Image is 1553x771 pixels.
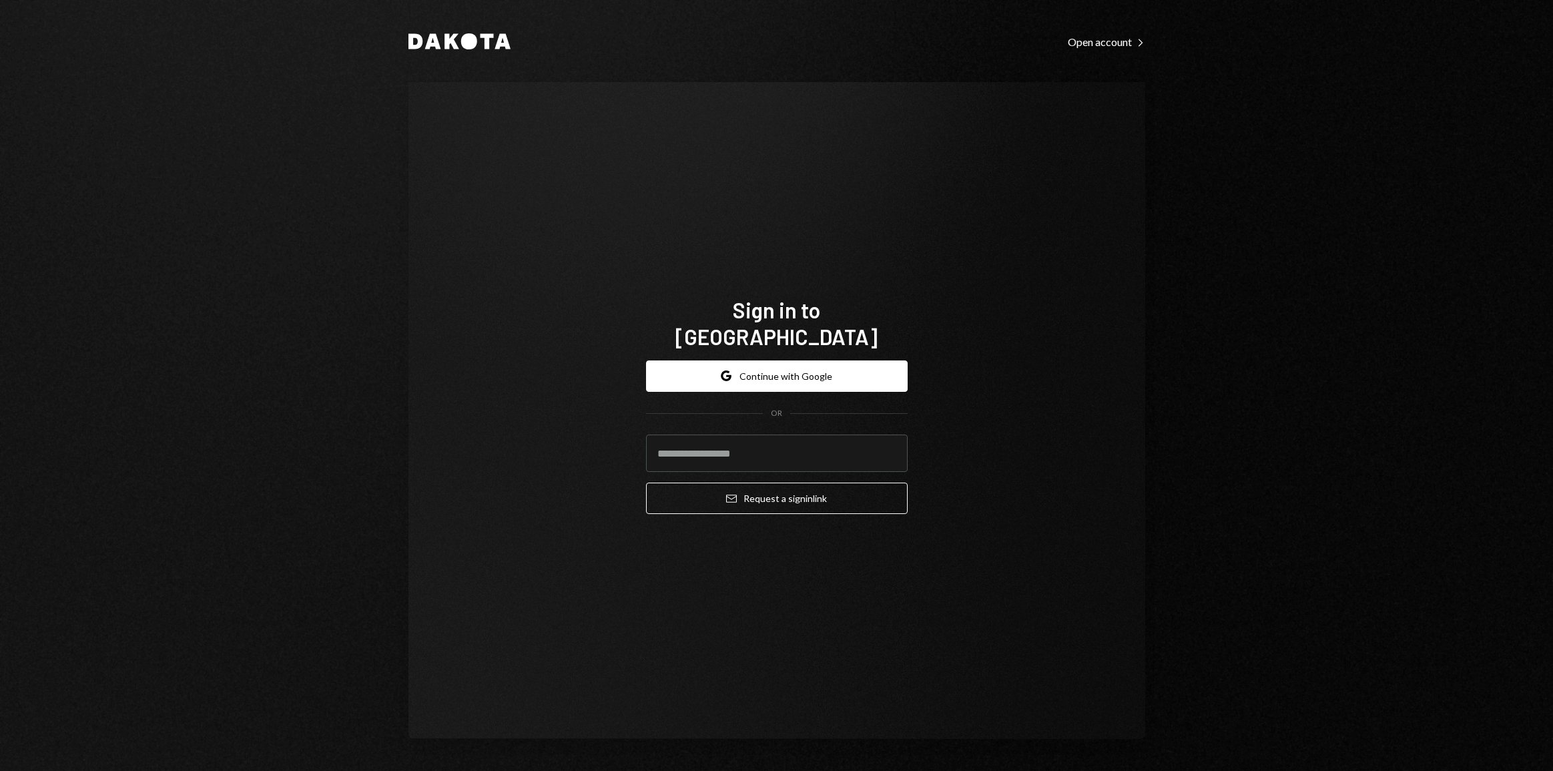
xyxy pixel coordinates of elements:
div: Open account [1068,35,1145,49]
keeper-lock: Open Keeper Popup [881,445,897,461]
button: Continue with Google [646,360,908,392]
h1: Sign in to [GEOGRAPHIC_DATA] [646,296,908,350]
div: OR [771,408,782,419]
button: Request a signinlink [646,483,908,514]
a: Open account [1068,34,1145,49]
